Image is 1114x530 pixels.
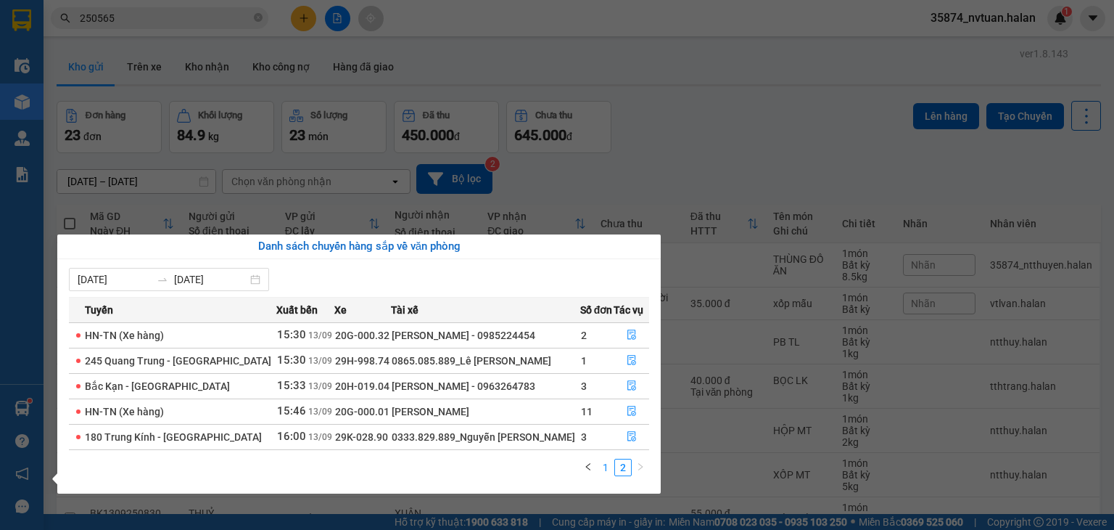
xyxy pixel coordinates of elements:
[85,330,164,341] span: HN-TN (Xe hàng)
[308,381,332,391] span: 13/09
[598,460,614,476] a: 1
[580,302,613,318] span: Số đơn
[615,460,631,476] a: 2
[277,430,306,443] span: 16:00
[85,302,113,318] span: Tuyến
[157,274,168,285] span: to
[632,459,649,476] li: Next Page
[627,330,637,341] span: file-done
[614,324,648,347] button: file-done
[392,378,579,394] div: [PERSON_NAME] - 0963264783
[614,375,648,398] button: file-done
[277,328,306,341] span: 15:30
[335,406,389,417] span: 20G-000.01
[614,302,643,318] span: Tác vụ
[308,432,332,442] span: 13/09
[335,330,389,341] span: 20G-000.32
[276,302,318,318] span: Xuất bến
[174,272,247,288] input: Đến ngày
[581,330,587,341] span: 2
[392,327,579,343] div: [PERSON_NAME] - 0985224454
[581,431,587,443] span: 3
[85,406,164,417] span: HN-TN (Xe hàng)
[392,404,579,420] div: [PERSON_NAME]
[614,349,648,372] button: file-done
[277,354,306,367] span: 15:30
[581,406,593,417] span: 11
[85,431,262,443] span: 180 Trung Kính - [GEOGRAPHIC_DATA]
[579,459,597,476] button: left
[392,353,579,369] div: 0865.085.889_Lê [PERSON_NAME]
[614,459,632,476] li: 2
[335,355,389,367] span: 29H-998.74
[392,429,579,445] div: 0333.829.889_Nguyễn [PERSON_NAME]
[277,404,306,417] span: 15:46
[335,431,388,443] span: 29K-028.90
[597,459,614,476] li: 1
[627,406,637,417] span: file-done
[157,274,168,285] span: swap-right
[308,330,332,341] span: 13/09
[581,380,587,392] span: 3
[627,355,637,367] span: file-done
[335,380,389,392] span: 20H-019.04
[85,355,271,367] span: 245 Quang Trung - [GEOGRAPHIC_DATA]
[78,272,151,288] input: Từ ngày
[632,459,649,476] button: right
[614,425,648,449] button: file-done
[391,302,418,318] span: Tài xế
[627,380,637,392] span: file-done
[636,462,645,471] span: right
[627,431,637,443] span: file-done
[308,356,332,366] span: 13/09
[69,238,649,256] div: Danh sách chuyến hàng sắp về văn phòng
[581,355,587,367] span: 1
[277,379,306,392] span: 15:33
[579,459,597,476] li: Previous Page
[584,462,593,471] span: left
[614,400,648,423] button: file-done
[334,302,347,318] span: Xe
[308,407,332,417] span: 13/09
[85,380,230,392] span: Bắc Kạn - [GEOGRAPHIC_DATA]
